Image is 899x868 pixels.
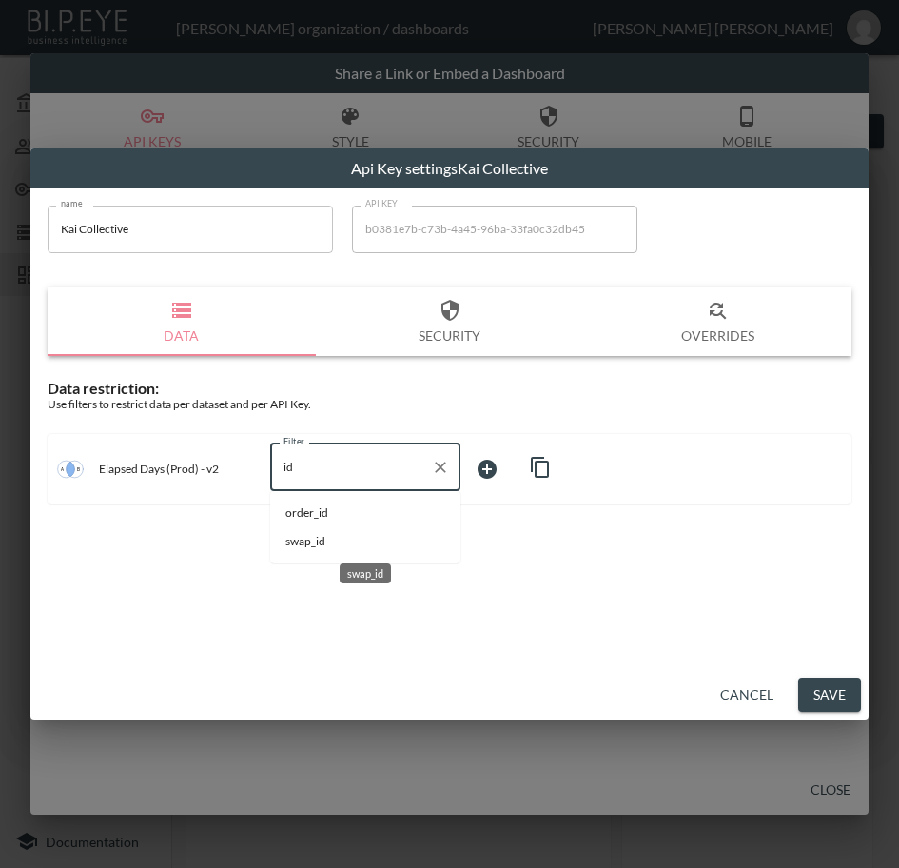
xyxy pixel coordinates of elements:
p: Elapsed Days (Prod) - v2 [99,462,219,476]
button: Security [316,287,584,356]
label: API KEY [365,197,399,209]
label: Filter [283,435,304,447]
span: order_id [285,504,445,522]
button: Cancel [713,678,781,713]
button: Data [48,287,316,356]
span: swap_id [285,533,445,550]
div: swap_id [340,563,391,583]
button: Overrides [583,287,851,356]
button: Clear [427,454,454,481]
input: Filter [279,452,423,483]
label: name [61,197,83,209]
img: inner join icon [57,456,84,483]
span: Data restriction: [48,379,159,397]
button: Save [798,678,861,713]
h2: Api Key settings Kai Collective [30,148,869,188]
div: Use filters to restrict data per dataset and per API Key. [48,397,851,411]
